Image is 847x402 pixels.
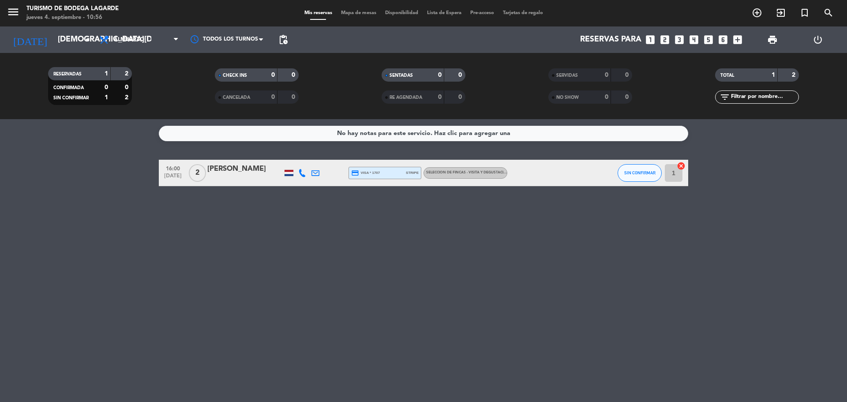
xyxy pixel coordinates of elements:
[271,72,275,78] strong: 0
[580,35,641,44] span: Reservas para
[53,96,89,100] span: SIN CONFIRMAR
[223,95,250,100] span: CANCELADA
[292,94,297,100] strong: 0
[618,164,662,182] button: SIN CONFIRMAR
[337,11,381,15] span: Mapa de mesas
[624,170,656,175] span: SIN CONFIRMAR
[720,92,730,102] i: filter_list
[813,34,823,45] i: power_settings_new
[390,73,413,78] span: SENTADAS
[278,34,289,45] span: pending_actions
[162,163,184,173] span: 16:00
[292,72,297,78] strong: 0
[466,11,498,15] span: Pre-acceso
[645,34,656,45] i: looks_one
[426,171,566,174] span: SELECCION DE FINCAS - Visita y degustación - Idioma: Español
[438,94,442,100] strong: 0
[7,5,20,22] button: menu
[677,162,686,170] i: cancel
[381,11,423,15] span: Disponibilidad
[730,92,798,102] input: Filtrar por nombre...
[792,72,797,78] strong: 2
[125,71,130,77] strong: 2
[53,72,82,76] span: RESERVADAS
[105,84,108,90] strong: 0
[82,34,93,45] i: arrow_drop_down
[53,86,84,90] span: CONFIRMADA
[189,164,206,182] span: 2
[688,34,700,45] i: looks_4
[732,34,743,45] i: add_box
[498,11,547,15] span: Tarjetas de regalo
[351,169,380,177] span: visa * 1707
[26,13,119,22] div: jueves 4. septiembre - 10:56
[271,94,275,100] strong: 0
[125,84,130,90] strong: 0
[458,94,464,100] strong: 0
[337,128,510,139] div: No hay notas para este servicio. Haz clic para agregar una
[605,72,608,78] strong: 0
[406,170,419,176] span: stripe
[795,26,840,53] div: LOG OUT
[114,37,144,43] span: Almuerzo
[300,11,337,15] span: Mis reservas
[772,72,775,78] strong: 1
[625,94,630,100] strong: 0
[776,8,786,18] i: exit_to_app
[823,8,834,18] i: search
[717,34,729,45] i: looks_6
[625,72,630,78] strong: 0
[674,34,685,45] i: looks_3
[556,95,579,100] span: NO SHOW
[223,73,247,78] span: CHECK INS
[556,73,578,78] span: SERVIDAS
[390,95,422,100] span: RE AGENDADA
[423,11,466,15] span: Lista de Espera
[458,72,464,78] strong: 0
[7,30,53,49] i: [DATE]
[351,169,359,177] i: credit_card
[703,34,714,45] i: looks_5
[438,72,442,78] strong: 0
[799,8,810,18] i: turned_in_not
[605,94,608,100] strong: 0
[105,71,108,77] strong: 1
[659,34,671,45] i: looks_two
[26,4,119,13] div: Turismo de Bodega Lagarde
[162,173,184,183] span: [DATE]
[105,94,108,101] strong: 1
[720,73,734,78] span: TOTAL
[207,163,282,175] div: [PERSON_NAME]
[752,8,762,18] i: add_circle_outline
[7,5,20,19] i: menu
[125,94,130,101] strong: 2
[767,34,778,45] span: print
